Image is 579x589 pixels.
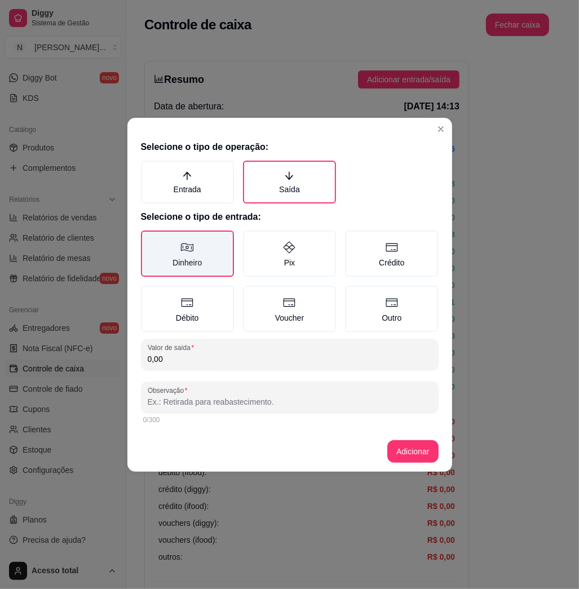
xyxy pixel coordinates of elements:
[141,210,439,224] h2: Selecione o tipo de entrada:
[141,286,234,332] label: Débito
[141,231,234,277] label: Dinheiro
[243,161,336,203] label: Saída
[141,140,439,154] h2: Selecione o tipo de operação:
[148,353,432,365] input: Valor de saída
[182,171,192,181] span: arrow-up
[432,120,450,138] button: Close
[345,231,438,277] label: Crédito
[243,286,336,332] label: Voucher
[148,386,191,395] label: Observação
[345,286,438,332] label: Outro
[387,440,438,463] button: Adicionar
[143,415,436,424] div: 0/300
[148,396,432,408] input: Observação
[284,171,294,181] span: arrow-down
[141,161,234,203] label: Entrada
[243,231,336,277] label: Pix
[148,343,198,352] label: Valor de saída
